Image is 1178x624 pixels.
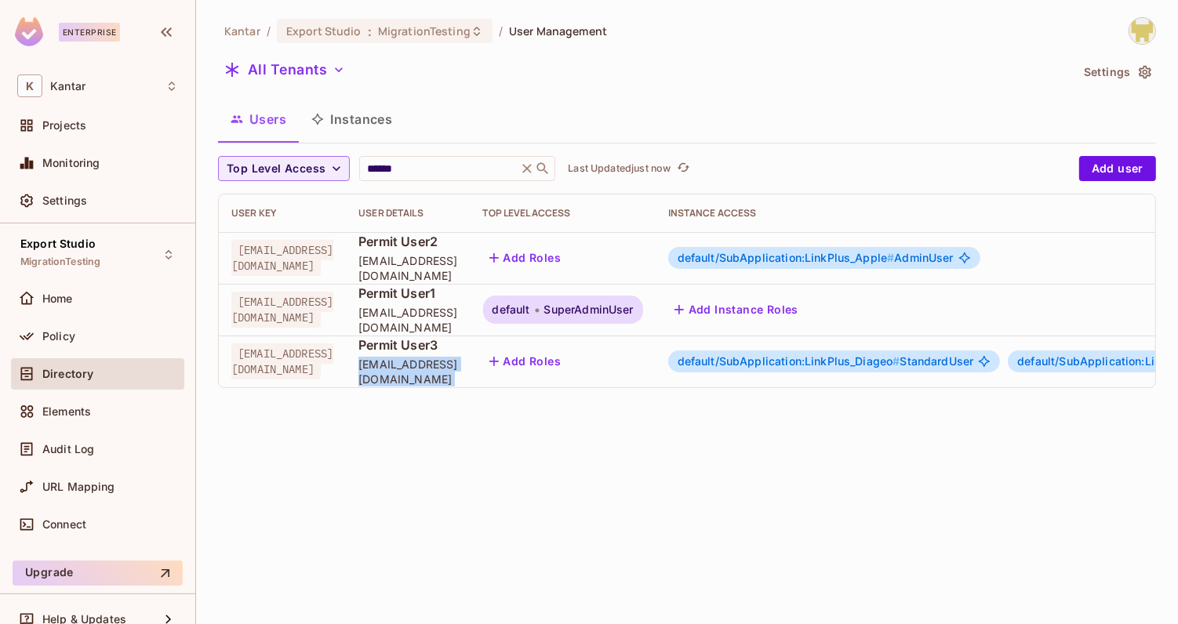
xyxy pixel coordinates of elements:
[42,368,93,380] span: Directory
[678,252,954,264] span: AdminUser
[568,162,671,175] p: Last Updated just now
[671,159,693,178] span: Click to refresh data
[358,357,457,386] span: [EMAIL_ADDRESS][DOMAIN_NAME]
[42,119,86,132] span: Projects
[483,207,643,219] div: Top Level Access
[59,23,120,42] div: Enterprise
[678,354,900,368] span: default/SubApplication:LinkPlus_Diageo
[231,343,333,379] span: [EMAIL_ADDRESS][DOMAIN_NAME]
[887,251,894,264] span: #
[493,303,530,316] span: default
[544,303,634,316] span: SuperAdminUser
[678,355,974,368] span: StandardUser
[483,245,568,270] button: Add Roles
[20,238,96,250] span: Export Studio
[1078,60,1156,85] button: Settings
[1129,18,1155,44] img: Girishankar.VP@kantar.com
[218,100,299,139] button: Users
[231,292,333,328] span: [EMAIL_ADDRESS][DOMAIN_NAME]
[17,74,42,97] span: K
[358,336,457,354] span: Permit User3
[499,24,503,38] li: /
[42,330,75,343] span: Policy
[893,354,900,368] span: #
[231,240,333,276] span: [EMAIL_ADDRESS][DOMAIN_NAME]
[13,561,183,586] button: Upgrade
[358,285,457,302] span: Permit User1
[15,17,43,46] img: SReyMgAAAABJRU5ErkJggg==
[299,100,405,139] button: Instances
[218,156,350,181] button: Top Level Access
[677,161,690,176] span: refresh
[286,24,362,38] span: Export Studio
[674,159,693,178] button: refresh
[267,24,271,38] li: /
[358,207,457,219] div: User Details
[42,481,115,493] span: URL Mapping
[224,24,260,38] span: the active workspace
[509,24,607,38] span: User Management
[668,297,805,322] button: Add Instance Roles
[42,157,100,169] span: Monitoring
[378,24,471,38] span: MigrationTesting
[20,256,100,268] span: MigrationTesting
[358,305,457,335] span: [EMAIL_ADDRESS][DOMAIN_NAME]
[218,57,351,82] button: All Tenants
[231,207,333,219] div: User Key
[42,443,94,455] span: Audit Log
[678,251,895,264] span: default/SubApplication:LinkPlus_Apple
[483,349,568,374] button: Add Roles
[358,233,457,250] span: Permit User2
[42,405,91,418] span: Elements
[358,253,457,283] span: [EMAIL_ADDRESS][DOMAIN_NAME]
[42,292,73,305] span: Home
[42,518,86,531] span: Connect
[1079,156,1156,181] button: Add user
[50,80,85,93] span: Workspace: Kantar
[42,194,87,207] span: Settings
[367,25,373,38] span: :
[227,159,325,179] span: Top Level Access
